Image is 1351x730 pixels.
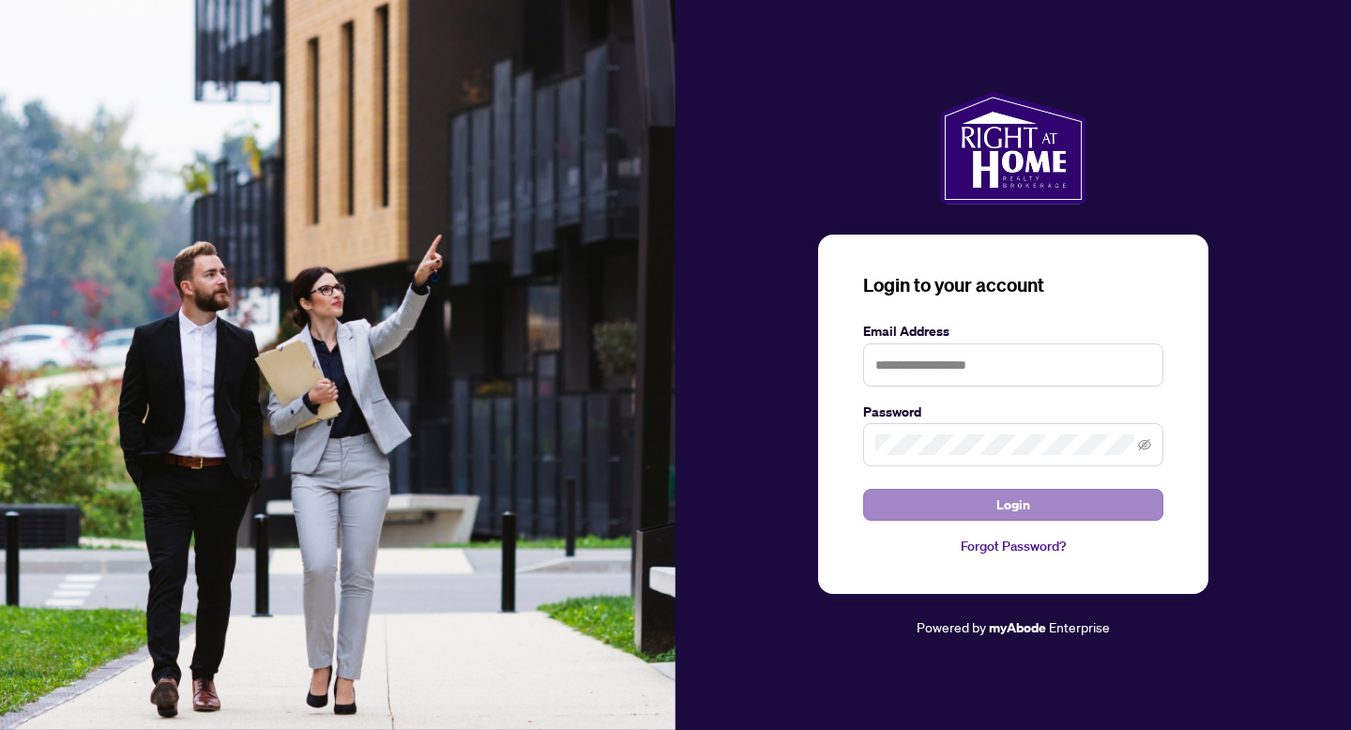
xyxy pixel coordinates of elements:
a: myAbode [989,617,1046,638]
span: eye-invisible [1138,438,1151,451]
img: ma-logo [940,92,1085,205]
a: Forgot Password? [863,536,1163,556]
span: Enterprise [1049,618,1110,635]
span: Login [996,490,1030,520]
button: Login [863,489,1163,521]
label: Password [863,402,1163,422]
label: Email Address [863,321,1163,342]
span: Powered by [917,618,986,635]
h3: Login to your account [863,272,1163,298]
